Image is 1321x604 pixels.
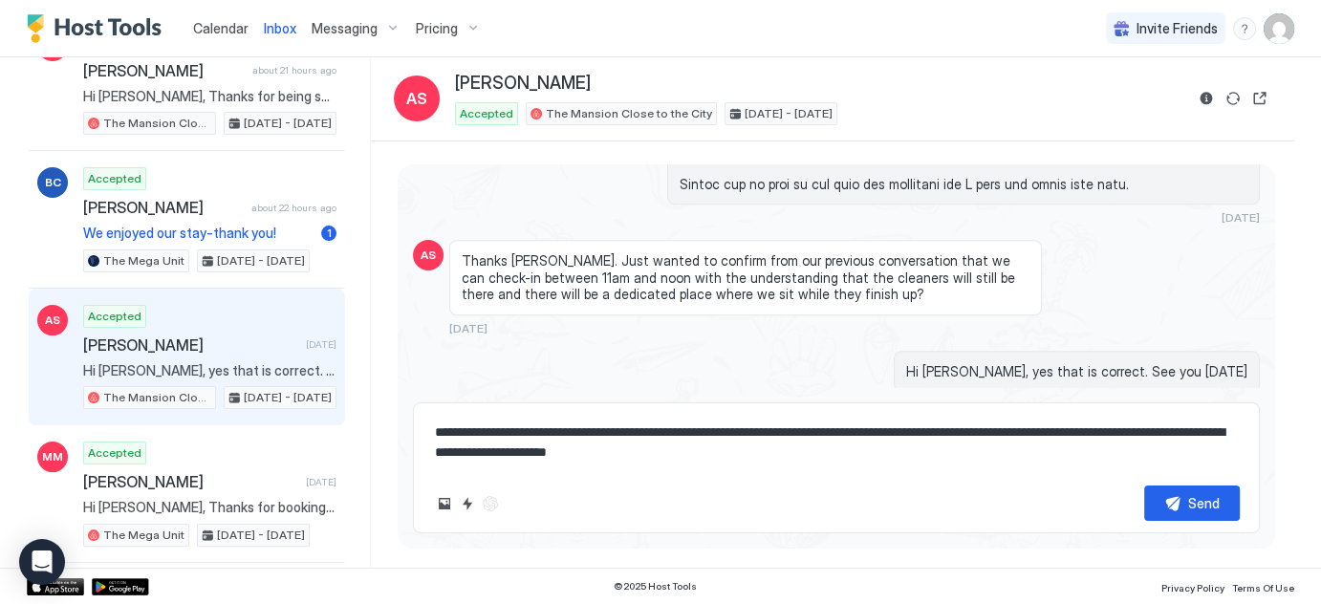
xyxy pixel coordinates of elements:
[252,64,336,76] span: about 21 hours ago
[88,444,141,462] span: Accepted
[1195,87,1218,110] button: Reservation information
[1144,485,1240,521] button: Send
[83,225,314,242] span: We enjoyed our stay-thank you!
[1233,17,1256,40] div: menu
[462,252,1029,303] span: Thanks [PERSON_NAME]. Just wanted to confirm from our previous conversation that we can check-in ...
[83,335,298,355] span: [PERSON_NAME]
[83,499,336,516] span: Hi [PERSON_NAME], Thanks for booking our place. I'll send you more details including check-in ins...
[88,170,141,187] span: Accepted
[244,389,332,406] span: [DATE] - [DATE]
[103,115,211,132] span: The Mansion Close to the City
[251,202,336,214] span: about 22 hours ago
[416,20,458,37] span: Pricing
[1161,582,1224,593] span: Privacy Policy
[1137,20,1218,37] span: Invite Friends
[83,88,336,105] span: Hi [PERSON_NAME], Thanks for being such a great guest and leaving the place so clean. We left you...
[217,252,305,270] span: [DATE] - [DATE]
[1161,576,1224,596] a: Privacy Policy
[1232,576,1294,596] a: Terms Of Use
[1188,493,1220,513] div: Send
[103,252,184,270] span: The Mega Unit
[45,312,60,329] span: AS
[264,18,296,38] a: Inbox
[1222,87,1245,110] button: Sync reservation
[306,338,336,351] span: [DATE]
[546,105,712,122] span: The Mansion Close to the City
[193,18,249,38] a: Calendar
[460,105,513,122] span: Accepted
[421,247,436,264] span: AS
[449,321,487,335] span: [DATE]
[244,115,332,132] span: [DATE] - [DATE]
[42,448,63,465] span: MM
[456,492,479,515] button: Quick reply
[312,20,378,37] span: Messaging
[88,308,141,325] span: Accepted
[1222,210,1260,225] span: [DATE]
[45,174,61,191] span: BC
[745,105,833,122] span: [DATE] - [DATE]
[217,527,305,544] span: [DATE] - [DATE]
[83,61,245,80] span: [PERSON_NAME]
[92,578,149,595] a: Google Play Store
[906,363,1247,380] span: Hi [PERSON_NAME], yes that is correct. See you [DATE]
[1248,87,1271,110] button: Open reservation
[614,580,697,593] span: © 2025 Host Tools
[83,198,244,217] span: [PERSON_NAME]
[27,578,84,595] a: App Store
[83,472,298,491] span: [PERSON_NAME]
[406,87,427,110] span: AS
[19,539,65,585] div: Open Intercom Messenger
[327,226,332,240] span: 1
[433,492,456,515] button: Upload image
[264,20,296,36] span: Inbox
[103,389,211,406] span: The Mansion Close to the City
[193,20,249,36] span: Calendar
[455,73,591,95] span: [PERSON_NAME]
[306,476,336,488] span: [DATE]
[27,14,170,43] a: Host Tools Logo
[1264,13,1294,44] div: User profile
[1232,582,1294,593] span: Terms Of Use
[83,362,336,379] span: Hi [PERSON_NAME], yes that is correct. See you [DATE]
[103,527,184,544] span: The Mega Unit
